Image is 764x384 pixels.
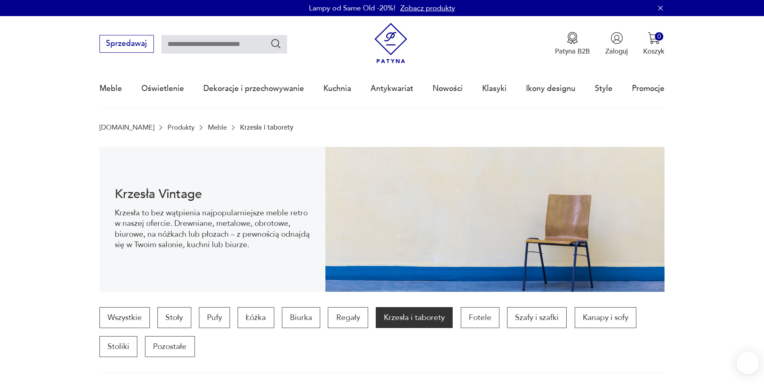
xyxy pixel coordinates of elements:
[99,336,137,357] a: Stoliki
[99,41,154,47] a: Sprzedawaj
[99,70,122,107] a: Meble
[145,336,195,357] a: Pozostałe
[605,32,628,56] button: Zaloguj
[555,32,590,56] button: Patyna B2B
[632,70,665,107] a: Promocje
[611,32,623,44] img: Ikonka użytkownika
[371,23,411,64] img: Patyna - sklep z meblami i dekoracjami vintage
[203,70,304,107] a: Dekoracje i przechowywanie
[507,307,567,328] a: Szafy i szafki
[595,70,613,107] a: Style
[325,147,665,292] img: bc88ca9a7f9d98aff7d4658ec262dcea.jpg
[199,307,230,328] a: Pufy
[99,124,154,131] a: [DOMAIN_NAME]
[526,70,576,107] a: Ikony designu
[282,307,320,328] a: Biurka
[208,124,227,131] a: Meble
[99,307,150,328] a: Wszystkie
[141,70,184,107] a: Oświetlenie
[240,124,293,131] p: Krzesła i taborety
[737,352,759,374] iframe: Smartsupp widget button
[238,307,274,328] a: Łóżka
[309,3,395,13] p: Lampy od Same Old -20%!
[99,35,154,53] button: Sprzedawaj
[655,32,663,41] div: 0
[371,70,413,107] a: Antykwariat
[433,70,463,107] a: Nowości
[482,70,507,107] a: Klasyki
[605,47,628,56] p: Zaloguj
[643,47,665,56] p: Koszyk
[168,124,195,131] a: Produkty
[566,32,579,44] img: Ikona medalu
[643,32,665,56] button: 0Koszyk
[648,32,660,44] img: Ikona koszyka
[555,32,590,56] a: Ikona medaluPatyna B2B
[400,3,455,13] a: Zobacz produkty
[157,307,191,328] a: Stoły
[323,70,351,107] a: Kuchnia
[270,38,282,50] button: Szukaj
[115,188,310,200] h1: Krzesła Vintage
[461,307,499,328] a: Fotele
[328,307,368,328] a: Regały
[376,307,453,328] a: Krzesła i taborety
[115,208,310,250] p: Krzesła to bez wątpienia najpopularniejsze meble retro w naszej ofercie. Drewniane, metalowe, obr...
[575,307,636,328] a: Kanapy i sofy
[555,47,590,56] p: Patyna B2B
